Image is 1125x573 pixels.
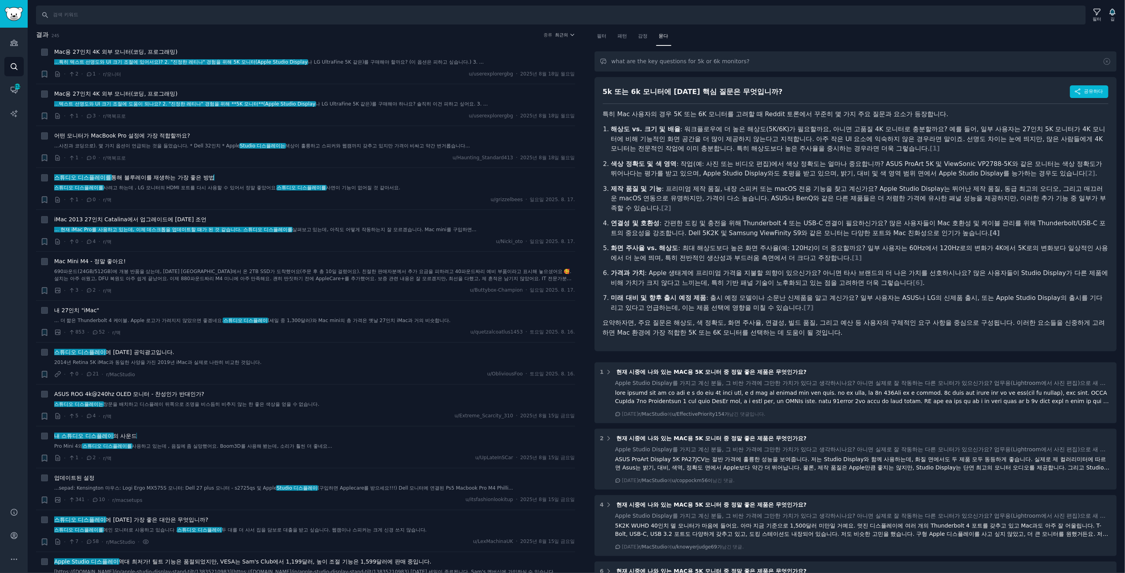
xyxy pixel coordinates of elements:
[475,455,513,460] font: u/UpLateInSCar
[103,185,277,190] font: 사려고 하는데 , LG 모니터의 HDMI 포트를 다시 사용할 수 있어서 정말 좋았어요.
[103,155,125,161] font: r/맥북프로
[520,413,575,418] font: 2025년 8월 15일 금요일
[54,527,575,534] a: 스튜디오 디스플레이를메인 모니터로 사용하고 있습니다 .스튜디오 디스플레이두 대를 더 사서 집을 담보로 대출을 받고 싶습니다. 웹캠이나 스피커는 크게 신경 쓰지 않습니다.
[93,197,96,202] font: 0
[988,229,990,237] font: .
[54,306,99,315] a: 내 27인치 "iMac"
[453,155,513,160] font: u/Haunting_Standard413
[520,539,575,544] font: 2025년 8월 15일 금요일
[99,329,105,335] font: 52
[516,539,517,544] font: ·
[308,59,405,65] font: 나 LG UltraFine 5K 같은)를 구매해야 할까요
[811,304,814,311] font: ]
[81,413,83,419] font: ·
[516,113,517,119] font: ·
[54,317,575,324] a: ... 더 짧은 Thunderbolt 4 케이블. Apple 로고가 가려지지 않았으면 좋겠네요.스튜디오 디스플레이(세일 중 1,300달러)와 Mac mini의 총 가격은 옛날...
[75,413,78,418] font: 5
[597,33,607,39] font: 필터
[326,185,335,190] font: 사면
[804,304,807,311] font: [
[611,269,645,277] font: 가격과 가치
[526,197,527,202] font: ·
[54,48,178,56] a: Mac용 27인치 4K 외부 모니터(코딩, 프로그래밍)
[106,516,205,523] font: 에 [DATE] 가장 좋은 대안은 무엇입니까
[81,113,83,119] font: ·
[98,155,100,161] font: ·
[75,113,78,119] font: 1
[659,204,661,212] font: .
[98,455,100,461] font: ·
[172,349,174,355] font: .
[611,125,681,133] font: 해상도 vs. 크기 및 배율
[285,143,470,149] font: 색상이 훌륭하고 스피커와 웹캠까지 갖추고 있지만 가격이 비싸고 약간 번거롭습니다...
[222,527,329,533] font: 두 대를 더 사서 집을 담보로 대출을 받고 싶습니다
[138,539,139,545] font: ·
[611,244,1108,262] font: : 최대 해상도보다 높은 화면 주사율(예: 120Hz)이 더 중요할까요? 일부 사용자는 60Hz에서 120Hz로의 변화가 4K에서 5K로의 변화보다 일상적인 사용에서 더 눈에...
[526,329,527,335] font: ·
[520,155,575,160] font: 2025년 8월 18일 월요일
[516,455,517,460] font: ·
[555,32,568,37] font: 최근의
[54,174,111,181] font: 스튜디오 디스플레이를
[51,33,59,38] font: 245
[667,478,672,483] font: 에
[108,329,109,336] font: ·
[802,304,804,311] font: .
[75,71,78,77] font: 2
[54,59,575,66] a: ...특히 텍스트 선명도와 UI 크기 조절에 있어서요)? 2. "진정한 레티나" 경험을 위해 5K 모니터(Apple Studio Display나 LG UltraFine 5K ...
[93,413,96,418] font: 4
[103,401,320,407] font: 창문을 배치하고 디스플레이 뒤쪽으로 조명을 비스듬히 비추지 않는 한 좋은 색상을 얻을 수 없습니다.
[638,411,667,417] font: r/MacStudio
[600,501,604,508] font: 4
[516,155,517,160] font: ·
[54,359,575,366] a: 2014년 Retina 5K iMac과 동일한 사양을 가진 2019년 iMac과 실제로 나란히 비교한 것입니다.
[54,558,432,566] a: Apple Studio 디스플레이역대 최저가! 틸트 기능은 품절되었지만, VESA는 Sam's Club에서 1,199달러, 높이 조절 기능은 1,599달러에 판매 중입니다.
[292,227,327,232] font: 살펴보고 있는데
[470,287,523,293] font: u/Buttybox-Champion
[1093,170,1095,177] font: ]
[852,254,855,262] font: [
[638,33,648,39] font: 감정
[526,239,527,244] font: ·
[108,497,109,503] font: ·
[616,369,807,375] font: 현재 시중에 나와 있는 MAC용 5K 모니터 중 정말 좋은 제품은 무엇인가요?
[277,485,318,491] font: Studio 디스플레이
[807,304,811,311] font: 7
[603,88,783,96] font: 5k 또는 6k 모니터에 [DATE] 핵심 질문은 무엇입니까?
[54,49,178,55] font: Mac용 27인치 4K 외부 모니터(코딩, 프로그래밍)
[103,456,111,461] font: r/맥
[616,501,807,508] font: 현재 시중에 나와 있는 MAC용 5K 모니터 중 정말 좋은 제품은 무엇인가요?
[54,268,575,282] a: 690파운드(24GB/512GB)에 개봉 반품을 샀는데, [DATE] [GEOGRAPHIC_DATA]에서 온 2TB SSD가 도착했어요(주문 후 총 10일 걸렸어요). 친절한...
[850,254,852,262] font: .
[530,329,575,335] font: 토요일 2025. 8. 16.
[469,71,513,77] font: u/userexplorergbg
[622,411,638,417] font: [DATE]
[487,371,523,377] font: u/ObliviousFoo
[54,348,174,356] a: 스튜디오 디스플레이에 [DATE] 공익광고입니다.
[855,254,859,262] font: 1
[75,239,78,244] font: 0
[611,219,1106,237] font: : 간편한 도킹 및 충전을 위해 Thunderbolt 4 또는 USB-C 연결이 필요하신가요? 많은 사용자들이 Mac 호환성 및 케이블 관리를 위해 Thunderbolt/US...
[729,411,764,417] font: 남긴 댓글입니다
[54,90,178,97] font: Mac용 27인치 4K 외부 모니터(코딩, 프로그래밍)
[54,401,103,407] font: 스튜디오 디스플레이는
[81,238,83,245] font: ·
[54,360,261,365] font: 2014년 Retina 5K iMac과 동일한 사양을 가진 2019년 iMac과 실제로 나란히 비교한 것입니다.
[469,113,513,119] font: u/userexplorergbg
[615,513,1106,535] font: Apple Studio Display를 가지고 계신 분들, 그 비싼 가격에 그만한 가치가 있다고 생각하시나요? 아니면 실제로 잘 작동하는 다른 모니터가 있으신가요? 업무용(L...
[672,411,729,417] font: u/EffectivePriority154가
[54,516,106,523] font: 스튜디오 디스플레이
[99,497,105,502] font: 10
[75,197,78,202] font: 1
[113,433,137,439] font: 의 사운드
[64,196,66,203] font: ·
[672,544,722,550] font: u/knowyerjudge69가
[98,113,100,119] font: ·
[54,474,95,482] a: 업데이트된 설정
[54,307,99,313] font: 내 27인치 "iMac"
[106,372,135,377] font: r/MacStudio
[93,539,99,544] font: 58
[98,413,100,419] font: ·
[64,455,66,461] font: ·
[405,59,484,65] font: ? (이 옵션은 피하고 싶습니다.) 3. ...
